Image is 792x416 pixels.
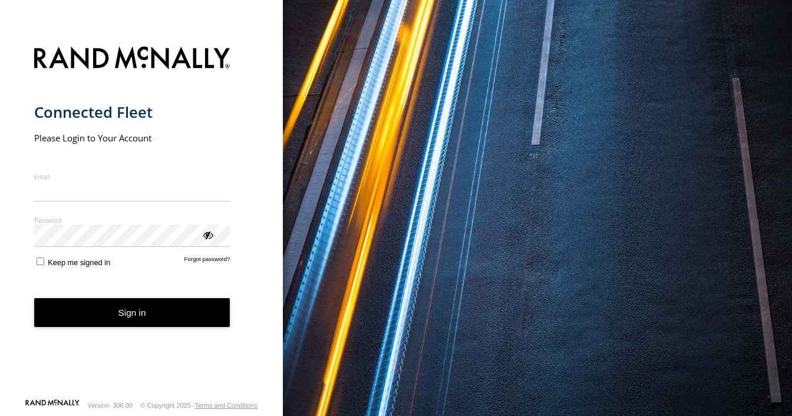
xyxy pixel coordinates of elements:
a: Visit our Website [25,400,80,411]
label: Email [34,172,230,181]
input: Keep me signed in [37,257,44,265]
div: ViewPassword [202,229,213,240]
a: Forgot password? [184,256,230,267]
h2: Please Login to Your Account [34,132,230,144]
label: Password [34,216,230,224]
img: Rand McNally [34,44,230,74]
button: Sign in [34,298,230,327]
a: Terms and Conditions [195,402,258,409]
span: Keep me signed in [48,258,110,267]
h1: Connected Fleet [34,103,230,122]
div: Version: 306.00 [88,402,133,409]
form: main [34,39,249,398]
div: © Copyright 2025 - [140,402,258,409]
